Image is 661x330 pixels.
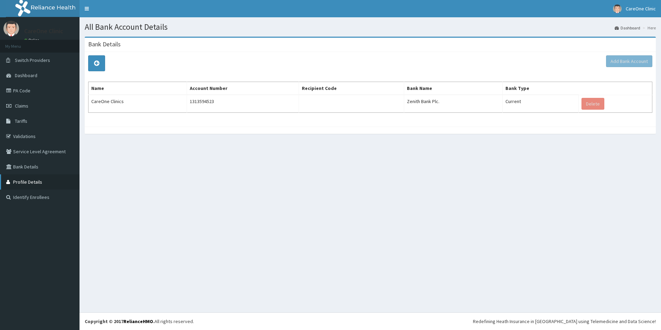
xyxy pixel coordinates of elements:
th: Name [89,82,187,95]
td: Zenith Bank Plc. [404,95,502,112]
button: Delete [581,98,604,110]
p: CareOne Clinic [24,28,63,34]
h1: All Bank Account Details [85,22,656,31]
strong: Copyright © 2017 . [85,318,155,324]
h3: Bank Details [88,41,121,47]
td: CareOne Clinics [89,95,187,112]
li: Here [641,25,656,31]
img: User Image [613,4,622,13]
footer: All rights reserved. [80,312,661,330]
span: Tariffs [15,118,27,124]
span: Switch Providers [15,57,50,63]
a: RelianceHMO [123,318,153,324]
button: Add Bank Account [606,55,652,67]
th: Bank Type [502,82,578,95]
td: Current [502,95,578,112]
a: Online [24,38,41,43]
td: 1313594523 [187,95,299,112]
span: CareOne Clinic [626,6,656,12]
span: Claims [15,103,28,109]
th: Recipient Code [299,82,404,95]
span: Dashboard [15,72,37,79]
a: Dashboard [615,25,640,31]
img: User Image [3,21,19,36]
th: Bank Name [404,82,502,95]
div: Redefining Heath Insurance in [GEOGRAPHIC_DATA] using Telemedicine and Data Science! [473,318,656,325]
th: Account Number [187,82,299,95]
